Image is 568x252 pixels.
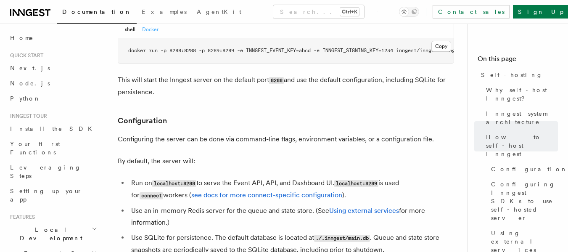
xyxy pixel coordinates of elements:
code: connect [140,192,163,199]
span: Home [10,34,34,42]
a: Configuration [488,162,558,177]
span: Install the SDK [10,125,97,132]
p: Configuring the server can be done via command-line flags, environment variables, or a configurat... [118,133,454,145]
span: Why self-host Inngest? [486,86,558,103]
button: Docker [142,21,159,38]
span: Setting up your app [10,188,82,203]
li: Run on to serve the Event API, API, and Dashboard UI. is used for workers ( ). [129,177,454,202]
a: Self-hosting [478,67,558,82]
a: AgentKit [192,3,246,23]
code: 8288 [269,77,284,84]
a: Documentation [57,3,137,24]
code: localhost:8289 [334,180,378,187]
span: How to self-host Inngest [486,133,558,158]
a: Configuration [118,115,167,127]
a: Setting up your app [7,183,99,207]
span: AgentKit [197,8,241,15]
span: Self-hosting [481,71,543,79]
h4: On this page [478,54,558,67]
a: Leveraging Steps [7,160,99,183]
a: Contact sales [433,5,510,19]
a: Why self-host Inngest? [483,82,558,106]
li: Use an in-memory Redis server for the queue and state store. (See for more information.) [129,205,454,228]
span: Local Development [7,225,92,242]
button: Search...Ctrl+K [273,5,364,19]
a: Your first Functions [7,136,99,160]
button: shell [125,21,135,38]
span: Next.js [10,65,50,72]
span: Documentation [62,8,132,15]
span: Python [10,95,41,102]
a: Configuring Inngest SDKs to use self-hosted server [488,177,558,225]
a: Examples [137,3,192,23]
span: Examples [142,8,187,15]
span: Leveraging Steps [10,164,81,179]
a: Home [7,30,99,45]
code: localhost:8288 [152,180,196,187]
button: Copy [431,41,451,52]
a: see docs for more connect-specific configuration [191,191,342,199]
span: Configuring Inngest SDKs to use self-hosted server [491,180,558,222]
a: Using external services [329,207,399,215]
span: Quick start [7,52,43,59]
p: By default, the server will: [118,155,454,167]
a: Node.js [7,76,99,91]
span: Your first Functions [10,141,60,156]
code: ./.inngest/main.db [314,235,370,242]
button: Toggle dark mode [399,7,419,17]
span: Node.js [10,80,50,87]
p: This will start the Inngest server on the default port and use the default configuration, includi... [118,74,454,98]
span: Features [7,214,35,220]
span: docker run -p 8288:8288 -p 8289:8289 -e INNGEST_EVENT_KEY=abcd -e INNGEST_SIGNING_KEY=1234 innges... [128,48,481,53]
a: Next.js [7,61,99,76]
span: Inngest tour [7,113,47,119]
span: Configuration [491,165,568,173]
kbd: Ctrl+K [340,8,359,16]
a: Inngest system architecture [483,106,558,130]
button: Local Development [7,222,99,246]
a: How to self-host Inngest [483,130,558,162]
a: Python [7,91,99,106]
a: Install the SDK [7,121,99,136]
span: Inngest system architecture [486,109,558,126]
